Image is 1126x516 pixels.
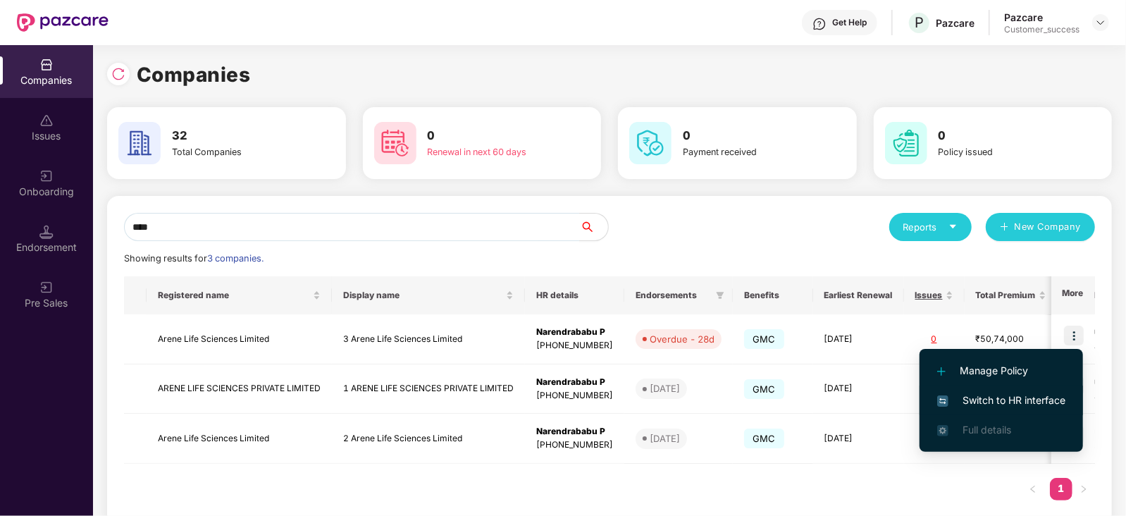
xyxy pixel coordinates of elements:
[650,381,680,395] div: [DATE]
[536,425,613,438] div: Narendrababu P
[428,127,549,145] h3: 0
[937,367,946,376] img: svg+xml;base64,PHN2ZyB4bWxucz0iaHR0cDovL3d3dy53My5vcmcvMjAwMC9zdmciIHdpZHRoPSIxMi4yMDEiIGhlaWdodD...
[1079,485,1088,493] span: right
[39,169,54,183] img: svg+xml;base64,PHN2ZyB3aWR0aD0iMjAiIGhlaWdodD0iMjAiIHZpZXdCb3g9IjAgMCAyMCAyMCIgZmlsbD0ibm9uZSIgeG...
[813,276,904,314] th: Earliest Renewal
[650,431,680,446] div: [DATE]
[525,276,624,314] th: HR details
[1050,478,1072,499] a: 1
[713,287,727,304] span: filter
[579,213,609,241] button: search
[147,314,332,364] td: Arene Life Sciences Limited
[332,414,525,464] td: 2 Arene Life Sciences Limited
[915,14,924,31] span: P
[1022,478,1044,500] li: Previous Page
[147,364,332,414] td: ARENE LIFE SCIENCES PRIVATE LIMITED
[172,145,293,159] div: Total Companies
[937,425,948,436] img: svg+xml;base64,PHN2ZyB4bWxucz0iaHR0cDovL3d3dy53My5vcmcvMjAwMC9zdmciIHdpZHRoPSIxNi4zNjMiIGhlaWdodD...
[650,332,714,346] div: Overdue - 28d
[536,389,613,403] div: [PHONE_NUMBER]
[39,225,54,239] img: svg+xml;base64,PHN2ZyB3aWR0aD0iMTQuNSIgaGVpZ2h0PSIxNC41IiB2aWV3Qm94PSIwIDAgMTYgMTYiIGZpbGw9Im5vbm...
[813,314,904,364] td: [DATE]
[812,17,827,31] img: svg+xml;base64,PHN2ZyBpZD0iSGVscC0zMngzMiIgeG1sbnM9Imh0dHA6Ly93d3cudzMub3JnLzIwMDAvc3ZnIiB3aWR0aD...
[744,379,784,399] span: GMC
[1072,478,1095,500] li: Next Page
[124,253,264,264] span: Showing results for
[629,122,672,164] img: svg+xml;base64,PHN2ZyB4bWxucz0iaHR0cDovL3d3dy53My5vcmcvMjAwMC9zdmciIHdpZHRoPSI2MCIgaGVpZ2h0PSI2MC...
[976,333,1046,346] div: ₹50,74,000
[137,59,251,90] h1: Companies
[937,393,1065,408] span: Switch to HR interface
[915,333,953,346] div: 0
[963,424,1011,436] span: Full details
[813,414,904,464] td: [DATE]
[1050,478,1072,500] li: 1
[744,429,784,448] span: GMC
[17,13,109,32] img: New Pazcare Logo
[1004,24,1079,35] div: Customer_success
[1095,17,1106,28] img: svg+xml;base64,PHN2ZyBpZD0iRHJvcGRvd24tMzJ4MzIiIHhtbG5zPSJodHRwOi8vd3d3LnczLm9yZy8yMDAwL3N2ZyIgd2...
[158,290,310,301] span: Registered name
[39,113,54,128] img: svg+xml;base64,PHN2ZyBpZD0iSXNzdWVzX2Rpc2FibGVkIiB4bWxucz0iaHR0cDovL3d3dy53My5vcmcvMjAwMC9zdmciIH...
[147,276,332,314] th: Registered name
[536,376,613,389] div: Narendrababu P
[937,363,1065,379] span: Manage Policy
[332,364,525,414] td: 1 ARENE LIFE SCIENCES PRIVATE LIMITED
[536,438,613,452] div: [PHONE_NUMBER]
[172,127,293,145] h3: 32
[636,290,710,301] span: Endorsements
[374,122,416,164] img: svg+xml;base64,PHN2ZyB4bWxucz0iaHR0cDovL3d3dy53My5vcmcvMjAwMC9zdmciIHdpZHRoPSI2MCIgaGVpZ2h0PSI2MC...
[903,220,958,234] div: Reports
[1064,326,1084,345] img: icon
[948,222,958,231] span: caret-down
[536,326,613,339] div: Narendrababu P
[939,145,1060,159] div: Policy issued
[986,213,1095,241] button: plusNew Company
[1051,276,1095,314] th: More
[976,290,1036,301] span: Total Premium
[207,253,264,264] span: 3 companies.
[813,364,904,414] td: [DATE]
[965,276,1058,314] th: Total Premium
[939,127,1060,145] h3: 0
[1022,478,1044,500] button: left
[39,58,54,72] img: svg+xml;base64,PHN2ZyBpZD0iQ29tcGFuaWVzIiB4bWxucz0iaHR0cDovL3d3dy53My5vcmcvMjAwMC9zdmciIHdpZHRoPS...
[579,221,608,233] span: search
[1000,222,1009,233] span: plus
[147,414,332,464] td: Arene Life Sciences Limited
[904,276,965,314] th: Issues
[936,16,975,30] div: Pazcare
[111,67,125,81] img: svg+xml;base64,PHN2ZyBpZD0iUmVsb2FkLTMyeDMyIiB4bWxucz0iaHR0cDovL3d3dy53My5vcmcvMjAwMC9zdmciIHdpZH...
[1072,478,1095,500] button: right
[683,127,804,145] h3: 0
[832,17,867,28] div: Get Help
[683,145,804,159] div: Payment received
[118,122,161,164] img: svg+xml;base64,PHN2ZyB4bWxucz0iaHR0cDovL3d3dy53My5vcmcvMjAwMC9zdmciIHdpZHRoPSI2MCIgaGVpZ2h0PSI2MC...
[885,122,927,164] img: svg+xml;base64,PHN2ZyB4bWxucz0iaHR0cDovL3d3dy53My5vcmcvMjAwMC9zdmciIHdpZHRoPSI2MCIgaGVpZ2h0PSI2MC...
[733,276,813,314] th: Benefits
[428,145,549,159] div: Renewal in next 60 days
[536,339,613,352] div: [PHONE_NUMBER]
[332,314,525,364] td: 3 Arene Life Sciences Limited
[1029,485,1037,493] span: left
[915,290,943,301] span: Issues
[716,291,724,300] span: filter
[744,329,784,349] span: GMC
[39,281,54,295] img: svg+xml;base64,PHN2ZyB3aWR0aD0iMjAiIGhlaWdodD0iMjAiIHZpZXdCb3g9IjAgMCAyMCAyMCIgZmlsbD0ibm9uZSIgeG...
[332,276,525,314] th: Display name
[343,290,503,301] span: Display name
[1004,11,1079,24] div: Pazcare
[937,395,948,407] img: svg+xml;base64,PHN2ZyB4bWxucz0iaHR0cDovL3d3dy53My5vcmcvMjAwMC9zdmciIHdpZHRoPSIxNiIgaGVpZ2h0PSIxNi...
[1015,220,1082,234] span: New Company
